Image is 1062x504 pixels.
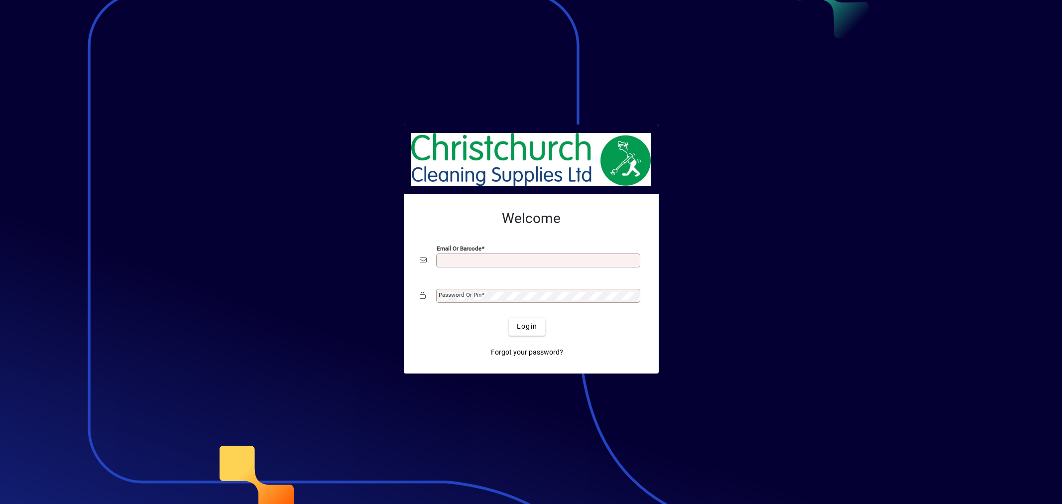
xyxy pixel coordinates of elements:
a: Forgot your password? [487,344,567,362]
mat-label: Email or Barcode [437,245,481,252]
span: Forgot your password? [491,347,563,358]
button: Login [509,318,545,336]
span: Login [517,321,537,332]
h2: Welcome [420,210,643,227]
mat-label: Password or Pin [439,291,481,298]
